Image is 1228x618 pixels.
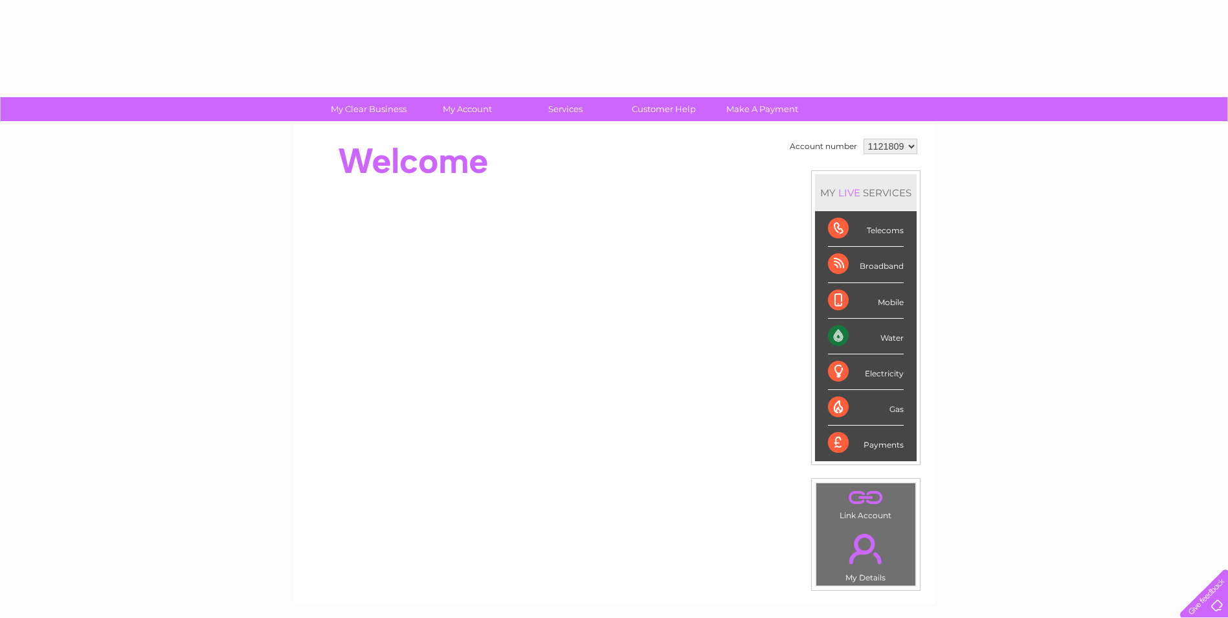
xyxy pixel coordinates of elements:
a: Make A Payment [709,97,816,121]
a: Services [512,97,619,121]
a: My Clear Business [315,97,422,121]
a: . [820,486,912,509]
div: Broadband [828,247,904,282]
td: Account number [787,135,860,157]
div: Water [828,319,904,354]
a: My Account [414,97,520,121]
td: My Details [816,523,916,586]
a: Customer Help [610,97,717,121]
div: Electricity [828,354,904,390]
div: LIVE [836,187,863,199]
div: Payments [828,426,904,461]
div: Telecoms [828,211,904,247]
div: Gas [828,390,904,426]
a: . [820,526,912,571]
div: Mobile [828,283,904,319]
td: Link Account [816,483,916,523]
div: MY SERVICES [815,174,917,211]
